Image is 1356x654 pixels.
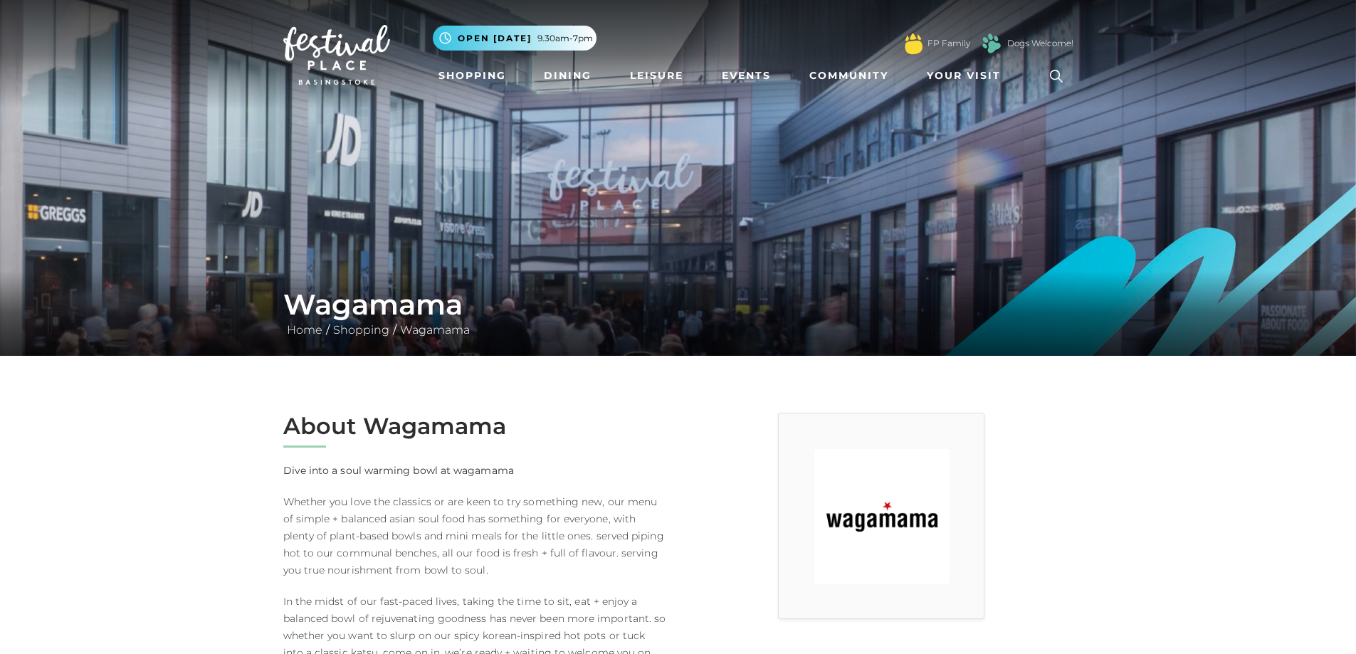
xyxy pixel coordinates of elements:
[538,63,597,89] a: Dining
[330,323,393,337] a: Shopping
[458,32,532,45] span: Open [DATE]
[433,26,596,51] button: Open [DATE] 9.30am-7pm
[804,63,894,89] a: Community
[927,68,1001,83] span: Your Visit
[283,323,326,337] a: Home
[433,63,512,89] a: Shopping
[396,323,473,337] a: Wagamama
[283,493,668,579] p: Whether you love the classics or are keen to try something new, our menu of simple + balanced asi...
[927,37,970,50] a: FP Family
[716,63,777,89] a: Events
[283,288,1073,322] h1: Wagamama
[537,32,593,45] span: 9.30am-7pm
[283,25,390,85] img: Festival Place Logo
[921,63,1014,89] a: Your Visit
[624,63,689,89] a: Leisure
[283,464,514,477] strong: Dive into a soul warming bowl at wagamama
[283,413,668,440] h2: About Wagamama
[273,288,1084,339] div: / /
[1007,37,1073,50] a: Dogs Welcome!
